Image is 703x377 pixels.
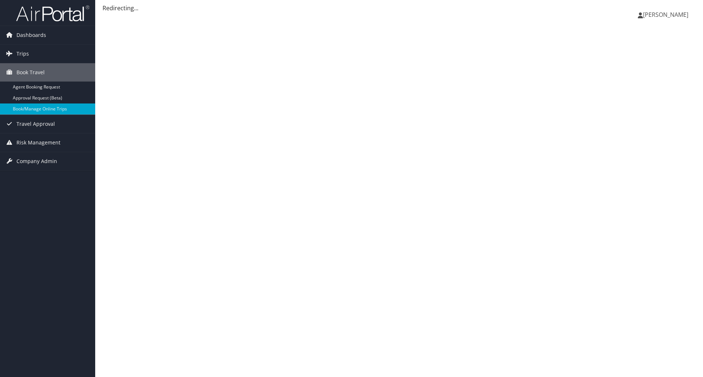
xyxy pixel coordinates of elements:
[643,11,688,19] span: [PERSON_NAME]
[16,5,89,22] img: airportal-logo.png
[103,4,696,12] div: Redirecting...
[638,4,696,26] a: [PERSON_NAME]
[16,133,60,152] span: Risk Management
[16,115,55,133] span: Travel Approval
[16,63,45,82] span: Book Travel
[16,26,46,44] span: Dashboards
[16,45,29,63] span: Trips
[16,152,57,170] span: Company Admin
